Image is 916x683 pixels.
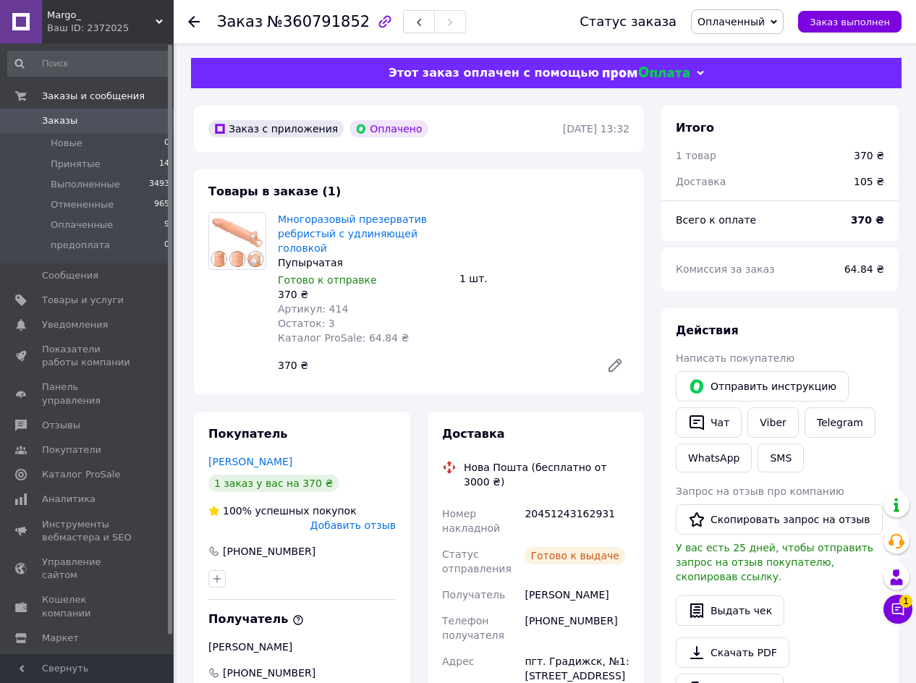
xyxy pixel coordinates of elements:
img: Многоразовый презерватив ребристый с удлиняющей головкой [209,213,266,269]
div: 370 ₴ [854,148,884,163]
div: 20451243162931 [522,501,632,541]
span: 0 [164,137,169,150]
button: Выдать чек [676,595,784,626]
div: 1 шт. [454,268,635,289]
span: Каталог ProSale: 64.84 ₴ [278,332,409,344]
a: Редактировать [601,351,629,380]
button: Чат [676,407,742,438]
div: 1 заказ у вас на 370 ₴ [208,475,339,492]
span: 9 [164,219,169,232]
button: Заказ выполнен [798,11,902,33]
img: evopay logo [603,67,690,80]
span: Отмененные [51,198,114,211]
button: SMS [758,444,804,472]
span: Доставка [676,176,726,187]
span: 14 [159,158,169,171]
a: [PERSON_NAME] [208,456,292,467]
span: Итого [676,121,714,135]
span: У вас есть 25 дней, чтобы отправить запрос на отзыв покупателю, скопировав ссылку. [676,542,873,582]
span: Отзывы [42,419,80,432]
span: Этот заказ оплачен с помощью [389,66,599,80]
div: [PHONE_NUMBER] [522,608,632,648]
span: Оплаченный [697,16,765,27]
span: Запрос на отзыв про компанию [676,485,844,497]
div: [PERSON_NAME] [522,582,632,608]
div: Готово к выдаче [525,547,624,564]
div: успешных покупок [208,504,357,518]
div: Ваш ID: 2372025 [47,22,174,35]
span: Добавить отзыв [310,519,396,531]
div: [PHONE_NUMBER] [221,544,317,559]
button: Скопировать запрос на отзыв [676,504,883,535]
button: Отправить инструкцию [676,371,849,402]
span: Адрес [442,656,474,667]
span: Доставка [442,427,505,441]
span: Заказы [42,114,77,127]
span: Товары и услуги [42,294,124,307]
span: Выполненные [51,178,120,191]
span: Артикул: 414 [278,303,348,315]
span: Оплаченные [51,219,113,232]
span: 965 [154,198,169,211]
span: Заказ выполнен [810,17,890,27]
a: Telegram [805,407,875,438]
a: Viber [747,407,798,438]
span: 0 [164,239,169,252]
span: Уведомления [42,318,108,331]
span: Комиссия за заказ [676,263,775,275]
span: Заказы и сообщения [42,90,145,103]
button: Чат с покупателем1 [883,595,912,624]
span: Получатель [442,589,505,601]
span: Панель управления [42,381,134,407]
span: Кошелек компании [42,593,134,619]
span: предоплата [51,239,110,252]
span: Принятые [51,158,101,171]
div: Оплачено [349,120,428,137]
span: Готово к отправке [278,274,377,286]
span: Телефон получателя [442,615,504,641]
span: Показатели работы компании [42,343,134,369]
div: 370 ₴ [272,355,595,376]
div: Пупырчатая [278,255,448,270]
div: Статус заказа [580,14,677,29]
span: Маркет [42,632,79,645]
span: Margo_ [47,9,156,22]
span: 3493 [149,178,169,191]
span: Каталог ProSale [42,468,120,481]
span: 1 товар [676,150,716,161]
time: [DATE] 13:32 [563,123,629,135]
span: Инструменты вебмастера и SEO [42,518,134,544]
span: Номер накладной [442,508,500,534]
b: 370 ₴ [851,214,884,226]
a: Многоразовый презерватив ребристый с удлиняющей головкой [278,213,427,254]
span: Заказ [217,13,263,30]
div: Заказ с приложения [208,120,344,137]
a: WhatsApp [676,444,752,472]
span: Статус отправления [442,548,512,574]
a: Скачать PDF [676,637,789,668]
div: 370 ₴ [278,287,448,302]
div: Нова Пошта (бесплатно от 3000 ₴) [460,460,633,489]
span: Написать покупателю [676,352,794,364]
span: Товары в заказе (1) [208,184,341,198]
span: Управление сайтом [42,556,134,582]
div: [PERSON_NAME] [208,640,396,654]
span: Покупатель [208,427,287,441]
span: [PHONE_NUMBER] [221,666,317,680]
span: 1 [899,595,912,608]
span: Сообщения [42,269,98,282]
div: Вернуться назад [188,14,200,29]
span: Остаток: 3 [278,318,335,329]
span: Новые [51,137,82,150]
span: Действия [676,323,739,337]
span: 64.84 ₴ [844,263,884,275]
span: №360791852 [267,13,370,30]
div: 105 ₴ [845,166,893,198]
span: Покупатели [42,444,101,457]
span: Аналитика [42,493,96,506]
span: Всего к оплате [676,214,756,226]
span: 100% [223,505,252,517]
span: Получатель [208,612,304,626]
input: Поиск [7,51,171,77]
